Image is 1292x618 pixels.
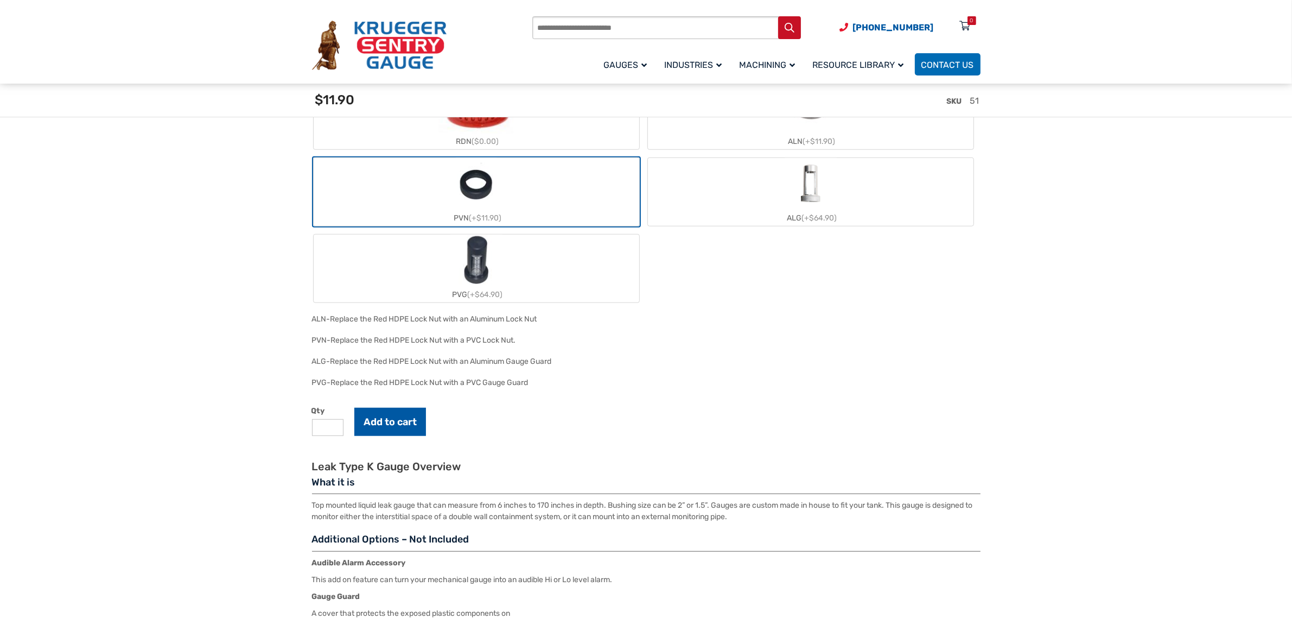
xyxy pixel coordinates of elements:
[840,21,934,34] a: Phone Number (920) 434-8860
[312,419,343,436] input: Product quantity
[312,558,406,567] strong: Audible Alarm Accessory
[803,137,835,146] span: (+$11.90)
[467,290,502,299] span: (+$64.90)
[740,60,795,70] span: Machining
[970,16,973,25] div: 0
[314,134,639,149] div: RDN
[330,357,552,366] div: Replace the Red HDPE Lock Nut with an Aluminum Gauge Guard
[354,408,426,436] button: Add to cart
[312,476,981,495] h3: What it is
[312,314,330,324] span: ALN-
[312,336,331,345] span: PVN-
[648,210,973,226] div: ALG
[312,460,981,474] h2: Leak Type K Gauge Overview
[312,533,981,552] h3: Additional Options – Not Included
[472,137,499,146] span: ($0.00)
[331,378,529,387] div: Replace the Red HDPE Lock Nut with a PVC Gauge Guard
[314,158,639,226] label: PVN
[450,235,502,287] img: PVG
[312,574,981,585] p: This add on feature can turn your mechanical gauge into an audible Hi or Lo level alarm.
[312,21,447,71] img: Krueger Sentry Gauge
[665,60,722,70] span: Industries
[314,235,639,302] label: PVG
[597,52,658,77] a: Gauges
[330,314,537,324] div: Replace the Red HDPE Lock Nut with an Aluminum Lock Nut
[469,213,501,223] span: (+$11.90)
[312,357,330,366] span: ALG-
[604,60,647,70] span: Gauges
[733,52,806,77] a: Machining
[312,592,360,601] strong: Gauge Guard
[806,52,915,77] a: Resource Library
[331,336,516,345] div: Replace the Red HDPE Lock Nut with a PVC Lock Nut.
[312,378,331,387] span: PVG-
[648,134,973,149] div: ALN
[785,158,837,210] img: ALG-OF
[648,158,973,226] label: ALG
[314,210,639,226] div: PVN
[658,52,733,77] a: Industries
[921,60,974,70] span: Contact Us
[314,287,639,302] div: PVG
[312,500,981,522] p: Top mounted liquid leak gauge that can measure from 6 inches to 170 inches in depth. Bushing size...
[813,60,904,70] span: Resource Library
[915,53,981,75] a: Contact Us
[970,96,979,106] span: 51
[853,22,934,33] span: [PHONE_NUMBER]
[801,213,837,223] span: (+$64.90)
[947,97,962,106] span: SKU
